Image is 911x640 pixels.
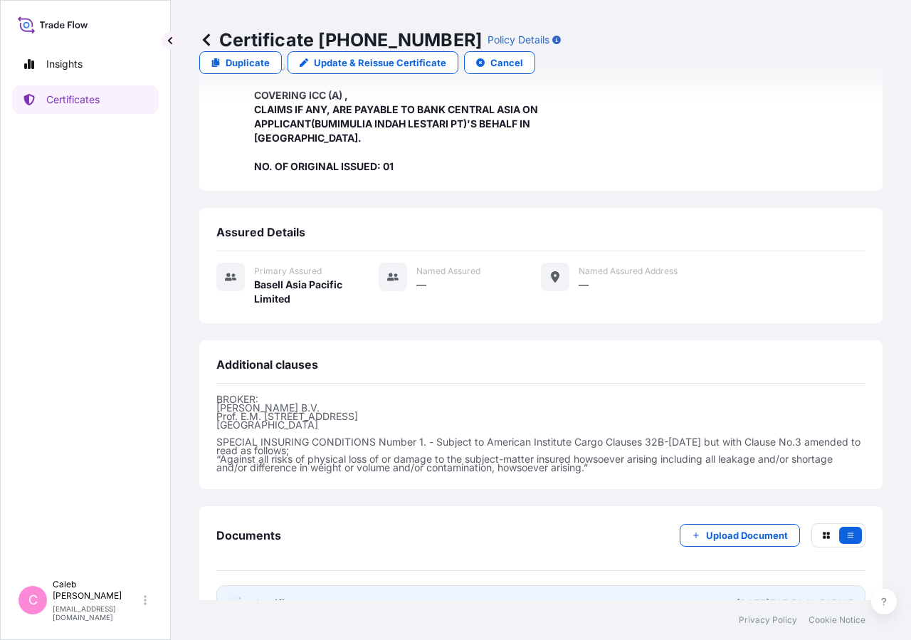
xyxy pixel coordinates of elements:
[737,597,853,611] div: [DATE]T07:53:18.525125
[12,50,159,78] a: Insights
[464,51,535,74] button: Cancel
[706,528,788,542] p: Upload Document
[46,57,83,71] p: Insights
[216,357,318,372] span: Additional clauses
[490,56,523,70] p: Cancel
[579,266,678,277] span: Named Assured Address
[739,614,797,626] a: Privacy Policy
[809,614,865,626] a: Cookie Notice
[314,56,446,70] p: Update & Reissue Certificate
[216,225,305,239] span: Assured Details
[288,51,458,74] a: Update & Reissue Certificate
[254,266,322,277] span: Primary assured
[416,278,426,292] span: —
[199,51,282,74] a: Duplicate
[12,85,159,114] a: Certificates
[216,585,865,622] a: PDFCertificate[DATE]T07:53:18.525125
[254,278,379,306] span: Basell Asia Pacific Limited
[199,28,482,51] p: Certificate [PHONE_NUMBER]
[53,579,141,602] p: Caleb [PERSON_NAME]
[216,395,865,472] p: BROKER: [PERSON_NAME] B.V. Prof. E.M. [STREET_ADDRESS] [GEOGRAPHIC_DATA] SPECIAL INSURING CONDITI...
[416,266,480,277] span: Named Assured
[579,278,589,292] span: —
[226,56,270,70] p: Duplicate
[488,33,549,47] p: Policy Details
[254,597,305,611] span: Certificate
[28,593,38,607] span: C
[680,524,800,547] button: Upload Document
[216,528,281,542] span: Documents
[53,604,141,621] p: [EMAIL_ADDRESS][DOMAIN_NAME]
[254,46,541,174] span: LC NO.: 014ITSY132656 PO NO. 25003798-01 COVERING ICC (A) , CLAIMS IF ANY, ARE PAYABLE TO BANK CE...
[46,93,100,107] p: Certificates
